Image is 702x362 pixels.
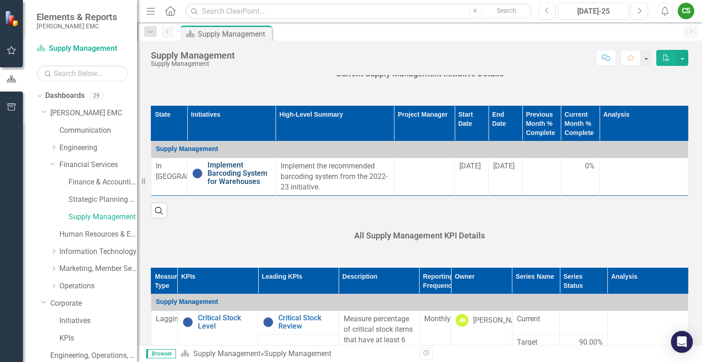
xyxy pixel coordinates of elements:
a: Engineering [59,143,137,153]
div: Supply Management [151,50,235,60]
span: [DATE] [493,162,515,170]
span: Elements & Reports [37,11,117,22]
input: Search Below... [37,65,128,81]
a: KPIs [59,333,137,344]
a: [PERSON_NAME] EMC [50,108,137,119]
div: » [181,349,413,359]
p: Implement the recommended barcoding system from the 2022-23 initiative. [281,161,389,193]
small: [PERSON_NAME] EMC [37,22,117,30]
div: [PERSON_NAME] [473,315,528,326]
div: 29 [89,92,104,100]
div: Supply Management [264,349,331,358]
img: No Information [192,168,203,179]
div: AB [456,314,468,327]
span: 90.00% [579,337,603,348]
a: Human Resources & Employee Development [59,229,137,240]
a: Implement Barcoding System for Warehouses [207,161,271,185]
img: No Information [263,317,274,328]
a: Financial Services [59,160,137,170]
span: 0% [585,161,595,172]
button: CS [678,3,694,19]
span: Current [517,314,555,324]
span: Search [497,7,516,14]
a: Marketing, Member Services & Government Affairs [59,264,137,274]
span: [DATE] [459,162,481,170]
a: Supply Management [193,349,261,358]
div: Open Intercom Messenger [671,331,693,353]
button: Search [484,5,530,17]
span: All Supply Management KPI Details [354,231,485,240]
a: Finance & Accounting [69,177,137,188]
div: [DATE]-25 [561,6,625,17]
a: Strategic Planning & Analytics [69,195,137,205]
div: Monthly [424,314,447,324]
a: Supply Management [37,43,128,54]
a: Critical Stock Review [278,314,334,330]
a: Operations [59,281,137,292]
a: Initiatives [59,316,137,326]
a: Communication [59,125,137,136]
div: Supply Management [198,28,270,40]
img: ClearPoint Strategy [5,11,21,27]
span: In [GEOGRAPHIC_DATA] [156,162,225,181]
a: Dashboards [45,91,85,101]
a: Information Technology [59,247,137,257]
span: Lagging [156,314,182,323]
a: Corporate [50,298,137,309]
span: Target [517,337,555,348]
a: Engineering, Operations, and Technology [50,351,137,361]
span: Browser [146,349,176,358]
div: Supply Management [151,60,235,67]
img: No Information [182,317,193,328]
button: [DATE]-25 [558,3,628,19]
a: Supply Management [69,212,137,222]
span: Supply Management [156,298,218,305]
input: Search ClearPoint... [185,3,532,19]
a: Critical Stock Level [198,314,253,330]
span: Supply Management [156,145,218,152]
